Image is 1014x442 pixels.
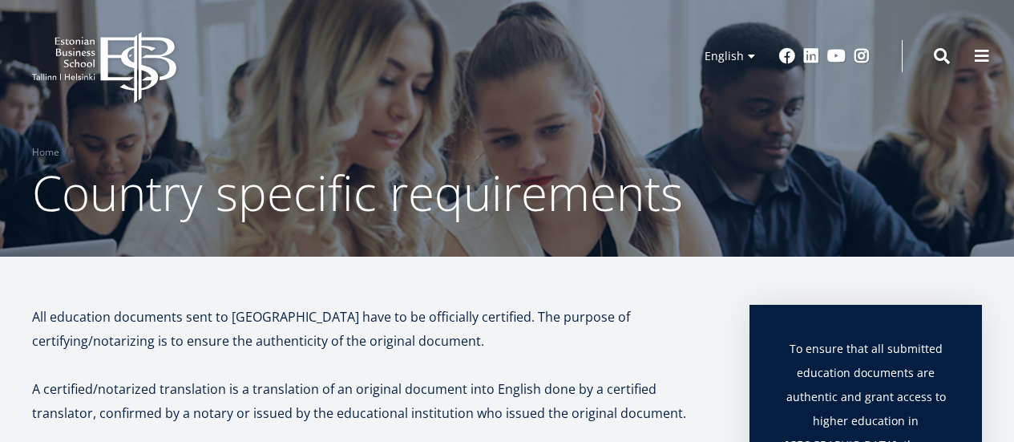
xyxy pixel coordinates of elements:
[32,377,717,425] p: A certified/notarized translation is a translation of an original document into English done by a...
[779,48,795,64] a: Facebook
[32,160,683,225] span: Country specific requirements
[32,305,717,353] p: All education documents sent to [GEOGRAPHIC_DATA] have to be officially certified. The purpose of...
[854,48,870,64] a: Instagram
[827,48,846,64] a: Youtube
[803,48,819,64] a: Linkedin
[32,144,59,160] a: Home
